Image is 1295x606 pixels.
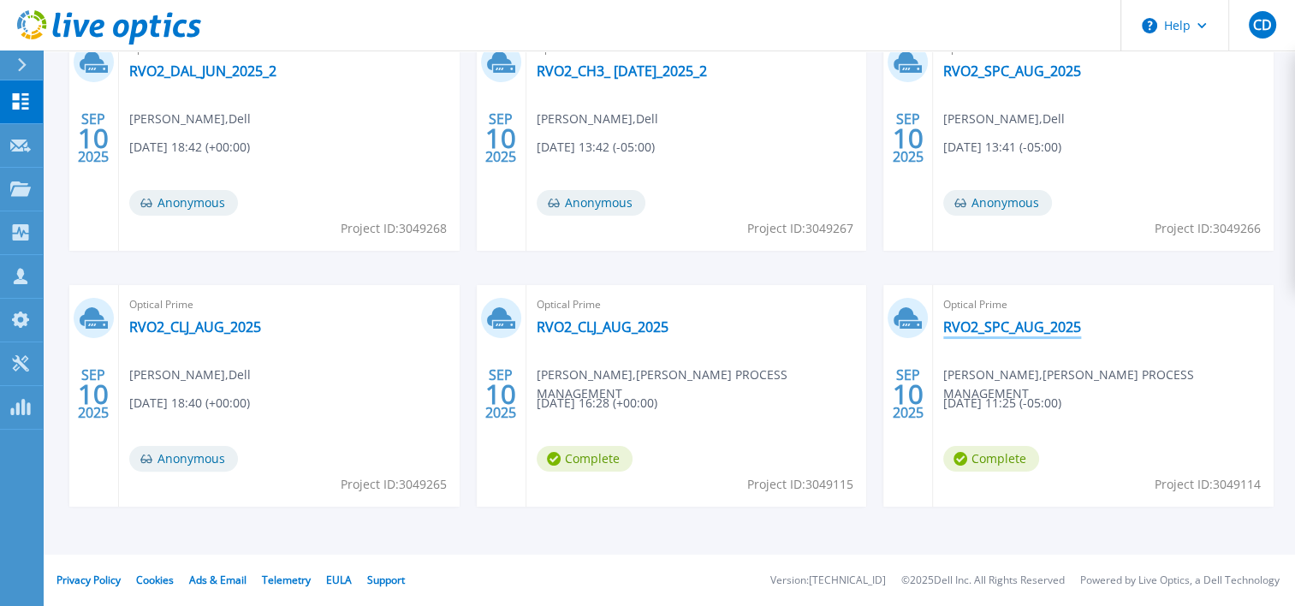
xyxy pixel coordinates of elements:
a: RVO2_CLJ_AUG_2025 [537,318,668,336]
span: 10 [893,387,924,401]
div: SEP 2025 [77,107,110,169]
div: SEP 2025 [892,107,924,169]
a: Ads & Email [189,573,247,587]
span: Project ID: 3049115 [747,475,853,494]
div: SEP 2025 [484,363,517,425]
a: RVO2_SPC_AUG_2025 [943,318,1081,336]
div: SEP 2025 [892,363,924,425]
span: [PERSON_NAME] , [PERSON_NAME] PROCESS MANAGEMENT [537,365,867,403]
span: Project ID: 3049268 [341,219,447,238]
li: Version: [TECHNICAL_ID] [770,575,886,586]
span: Anonymous [537,190,645,216]
span: Complete [537,446,633,472]
a: EULA [326,573,352,587]
a: Support [367,573,405,587]
a: RVO2_CLJ_AUG_2025 [129,318,261,336]
span: 10 [485,131,516,146]
span: Anonymous [129,190,238,216]
div: SEP 2025 [484,107,517,169]
span: Complete [943,446,1039,472]
span: Project ID: 3049267 [747,219,853,238]
li: © 2025 Dell Inc. All Rights Reserved [901,575,1065,586]
a: RVO2_SPC_AUG_2025 [943,62,1081,80]
span: 10 [78,131,109,146]
div: SEP 2025 [77,363,110,425]
a: RVO2_CH3_ [DATE]_2025_2 [537,62,707,80]
span: Project ID: 3049114 [1155,475,1261,494]
span: [DATE] 13:42 (-05:00) [537,138,655,157]
span: CD [1252,18,1271,32]
a: RVO2_DAL_JUN_2025_2 [129,62,276,80]
a: Cookies [136,573,174,587]
span: Optical Prime [943,295,1263,314]
span: [DATE] 13:41 (-05:00) [943,138,1061,157]
span: [PERSON_NAME] , [PERSON_NAME] PROCESS MANAGEMENT [943,365,1274,403]
span: [PERSON_NAME] , Dell [129,365,251,384]
span: 10 [78,387,109,401]
span: [PERSON_NAME] , Dell [943,110,1065,128]
span: Project ID: 3049266 [1155,219,1261,238]
span: [PERSON_NAME] , Dell [129,110,251,128]
span: [PERSON_NAME] , Dell [537,110,658,128]
span: Optical Prime [537,295,857,314]
span: Anonymous [943,190,1052,216]
span: [DATE] 18:40 (+00:00) [129,394,250,413]
span: [DATE] 11:25 (-05:00) [943,394,1061,413]
a: Telemetry [262,573,311,587]
span: 10 [485,387,516,401]
li: Powered by Live Optics, a Dell Technology [1080,575,1280,586]
a: Privacy Policy [56,573,121,587]
span: [DATE] 18:42 (+00:00) [129,138,250,157]
span: 10 [893,131,924,146]
span: Optical Prime [129,295,449,314]
span: Anonymous [129,446,238,472]
span: [DATE] 16:28 (+00:00) [537,394,657,413]
span: Project ID: 3049265 [341,475,447,494]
